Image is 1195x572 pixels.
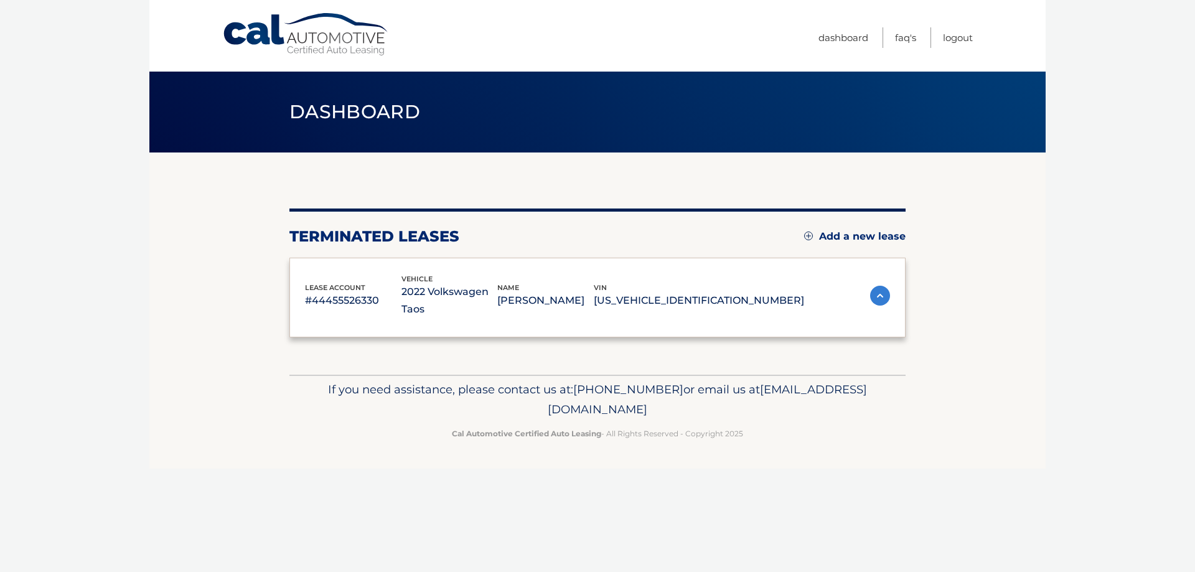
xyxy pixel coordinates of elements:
img: add.svg [804,232,813,240]
span: Dashboard [289,100,420,123]
p: - All Rights Reserved - Copyright 2025 [298,427,897,440]
a: Logout [943,27,973,48]
p: #44455526330 [305,292,401,309]
span: [PHONE_NUMBER] [573,382,683,396]
strong: Cal Automotive Certified Auto Leasing [452,429,601,438]
span: name [497,283,519,292]
p: [US_VEHICLE_IDENTIFICATION_NUMBER] [594,292,804,309]
h2: terminated leases [289,227,459,246]
img: accordion-active.svg [870,286,890,306]
p: If you need assistance, please contact us at: or email us at [298,380,897,420]
a: FAQ's [895,27,916,48]
a: Cal Automotive [222,12,390,57]
span: vehicle [401,274,433,283]
p: 2022 Volkswagen Taos [401,283,498,318]
span: [EMAIL_ADDRESS][DOMAIN_NAME] [548,382,867,416]
p: [PERSON_NAME] [497,292,594,309]
span: lease account [305,283,365,292]
a: Add a new lease [804,230,906,243]
span: vin [594,283,607,292]
a: Dashboard [818,27,868,48]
